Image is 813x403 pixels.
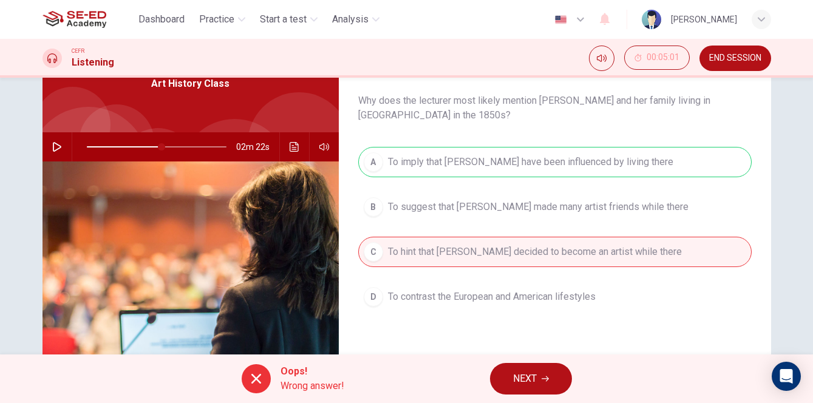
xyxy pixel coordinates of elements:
span: Why does the lecturer most likely mention [PERSON_NAME] and her family living in [GEOGRAPHIC_DATA... [358,93,752,123]
button: END SESSION [699,46,771,71]
span: Practice [199,12,234,27]
span: NEXT [513,370,537,387]
span: Wrong answer! [281,379,344,393]
button: Click to see the audio transcription [285,132,304,161]
button: NEXT [490,363,572,395]
span: CEFR [72,47,84,55]
span: Start a test [260,12,307,27]
span: Art History Class [151,76,230,91]
div: [PERSON_NAME] [671,12,737,27]
span: 02m 22s [236,132,279,161]
img: SE-ED Academy logo [43,7,106,32]
img: Profile picture [642,10,661,29]
span: Dashboard [138,12,185,27]
button: Analysis [327,8,384,30]
button: Practice [194,8,250,30]
button: Start a test [255,8,322,30]
button: 00:05:01 [624,46,690,70]
span: Oops! [281,364,344,379]
div: Mute [589,46,614,71]
img: en [553,15,568,24]
span: END SESSION [709,53,761,63]
span: 00:05:01 [647,53,679,63]
div: Hide [624,46,690,71]
span: Analysis [332,12,369,27]
a: SE-ED Academy logo [43,7,134,32]
button: Dashboard [134,8,189,30]
h1: Listening [72,55,114,70]
div: Open Intercom Messenger [772,362,801,391]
